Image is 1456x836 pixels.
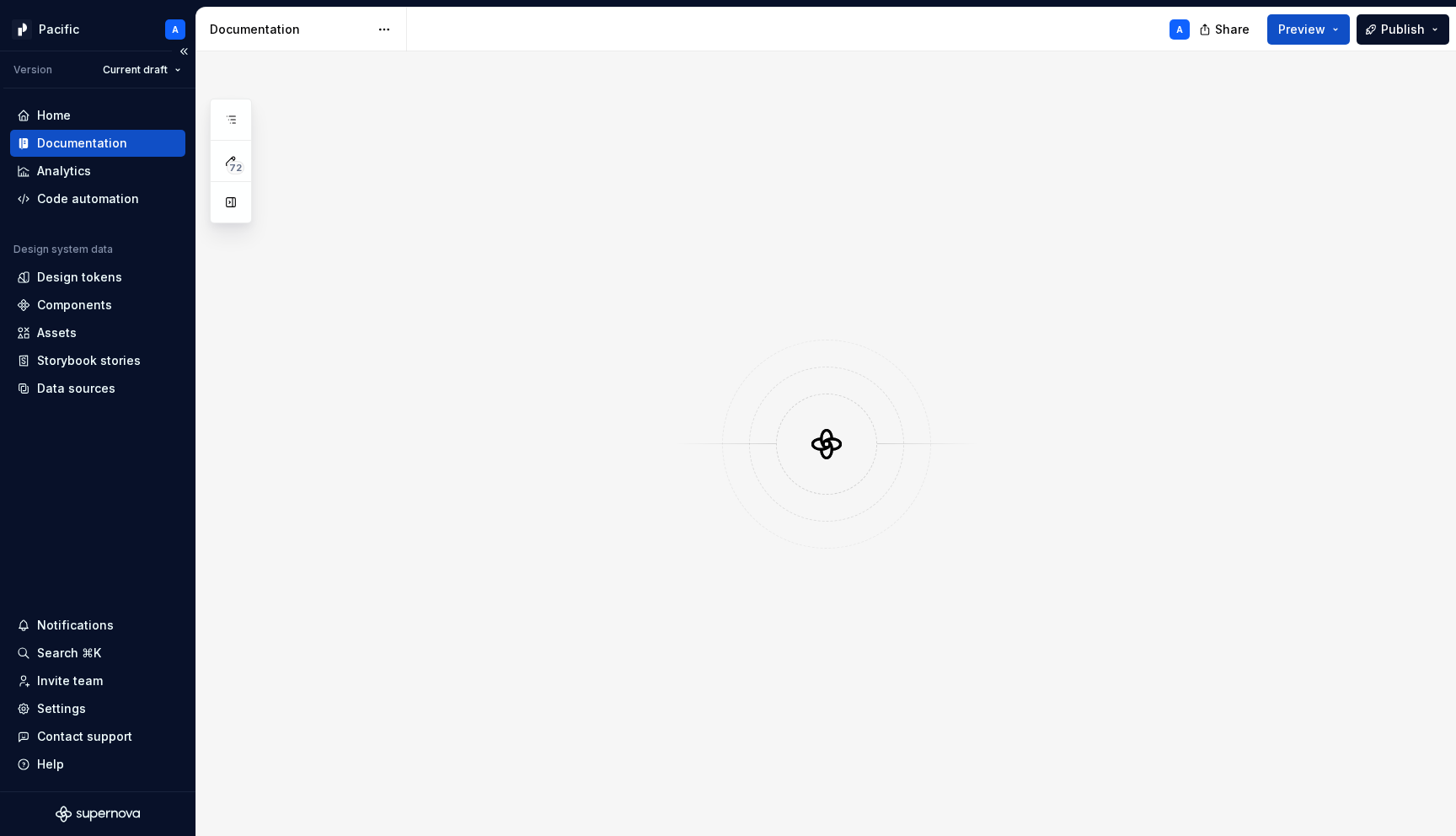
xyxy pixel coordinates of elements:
a: Components [10,292,185,319]
div: Home [37,107,71,124]
button: PacificA [3,11,192,47]
a: Home [10,102,185,129]
span: 72 [227,161,244,174]
button: Collapse sidebar [172,40,195,63]
span: Preview [1278,21,1325,38]
span: Share [1215,21,1250,38]
a: Design tokens [10,264,185,291]
button: Current draft [95,58,189,82]
a: Code automation [10,185,185,212]
div: Search ⌘K [37,645,101,662]
div: Documentation [37,135,127,152]
button: Preview [1267,14,1350,45]
div: Notifications [37,617,114,634]
a: Storybook stories [10,347,185,374]
div: Code automation [37,190,139,207]
div: Analytics [37,163,91,180]
img: 8d0dbd7b-a897-4c39-8ca0-62fbda938e11.png [12,19,32,40]
div: A [1176,23,1183,36]
a: Documentation [10,130,185,157]
div: Design system data [13,243,113,256]
button: Help [10,751,185,778]
div: Settings [37,700,86,717]
span: Publish [1381,21,1425,38]
button: Notifications [10,612,185,639]
a: Data sources [10,375,185,402]
div: Assets [37,324,77,341]
div: Documentation [210,21,369,38]
a: Settings [10,695,185,722]
div: Storybook stories [37,352,141,369]
div: Help [37,756,64,773]
button: Contact support [10,723,185,750]
a: Invite team [10,667,185,694]
button: Publish [1357,14,1449,45]
button: Search ⌘K [10,640,185,667]
button: Share [1191,14,1261,45]
div: Version [13,63,52,77]
div: Contact support [37,728,132,745]
a: Assets [10,319,185,346]
span: Current draft [103,63,168,77]
div: Invite team [37,673,103,689]
div: Design tokens [37,269,122,286]
a: Analytics [10,158,185,185]
div: Pacific [39,21,79,38]
div: Components [37,297,112,313]
div: A [172,23,179,36]
svg: Supernova Logo [56,806,140,823]
div: Data sources [37,380,115,397]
